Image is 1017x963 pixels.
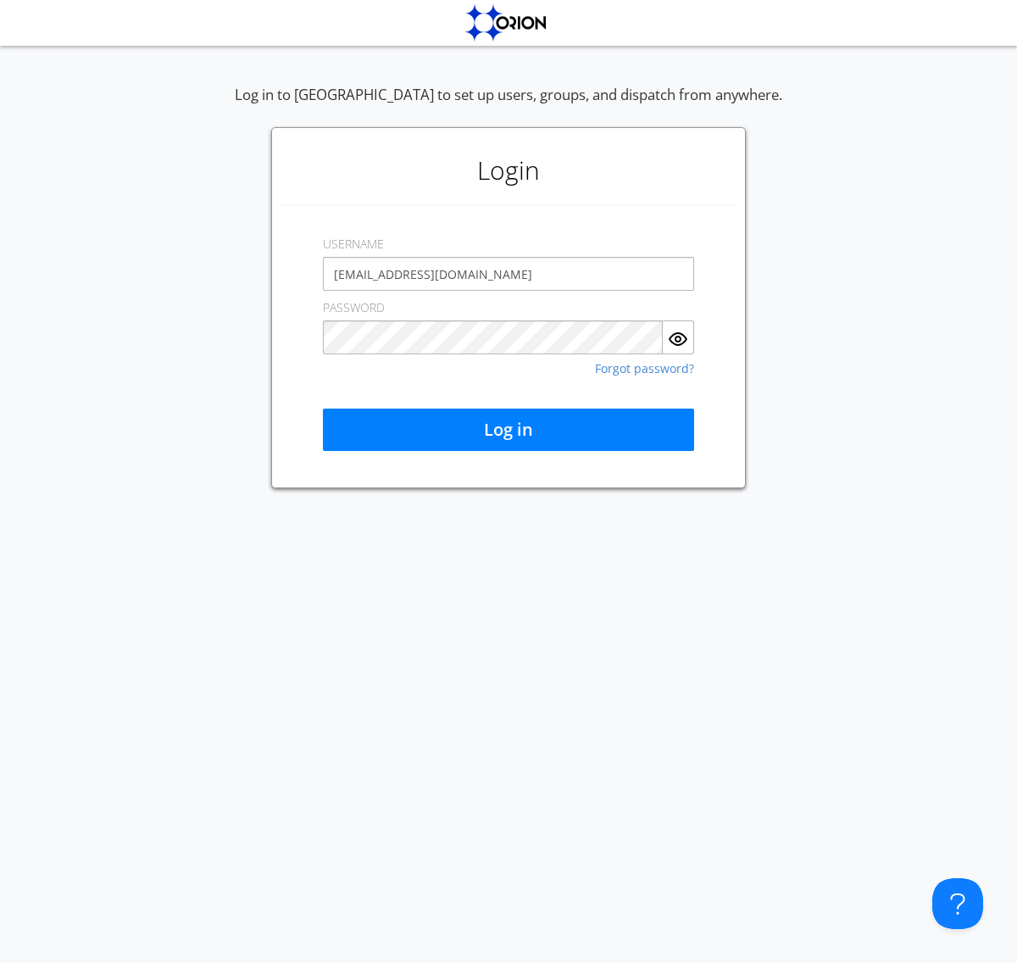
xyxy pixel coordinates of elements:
[663,320,694,354] button: Show Password
[323,299,385,316] label: PASSWORD
[323,236,384,253] label: USERNAME
[668,329,688,349] img: eye.svg
[235,85,782,127] div: Log in to [GEOGRAPHIC_DATA] to set up users, groups, and dispatch from anywhere.
[932,878,983,929] iframe: Toggle Customer Support
[323,320,663,354] input: Password
[595,363,694,375] a: Forgot password?
[281,136,736,204] h1: Login
[323,409,694,451] button: Log in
